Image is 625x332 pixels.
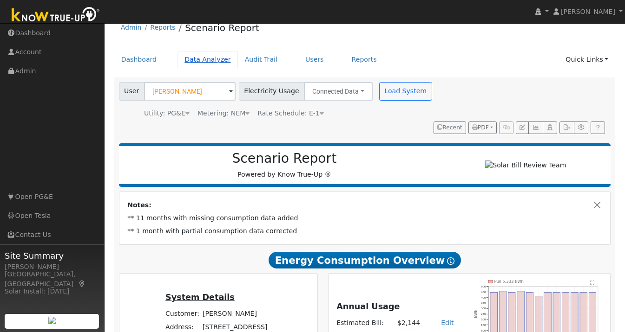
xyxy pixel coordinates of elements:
button: Close [592,200,602,210]
button: Load System [379,82,432,101]
button: Connected Data [304,82,373,101]
div: Solar Install: [DATE] [5,287,99,296]
td: $2,144 [395,316,421,330]
text: 350 [481,301,487,305]
td: ** 11 months with missing consumption data added [126,212,604,225]
a: Users [298,51,331,68]
span: User [119,82,145,101]
td: [PERSON_NAME] [201,307,273,320]
input: Select a User [144,82,236,101]
text: 300 [481,307,487,310]
text: 450 [481,290,487,294]
div: Utility: PG&E [144,109,190,118]
a: Quick Links [559,51,615,68]
button: Export Interval Data [559,121,574,134]
button: Edit User [516,121,529,134]
span: [PERSON_NAME] [561,8,615,15]
text: 250 [481,313,487,316]
a: Audit Trail [238,51,284,68]
div: Metering: NEM [197,109,250,118]
span: Electricity Usage [239,82,304,101]
button: Multi-Series Graph [528,121,543,134]
button: Settings [574,121,588,134]
img: Know True-Up [7,5,105,26]
td: ** 1 month with partial consumption data corrected [126,225,604,238]
button: Recent [434,121,466,134]
div: Powered by Know True-Up ® [124,151,446,179]
h2: Scenario Report [128,151,441,166]
text: 100 [481,329,487,332]
button: Login As [543,121,557,134]
a: Edit [441,319,454,326]
span: Alias: None [257,109,324,117]
text:  [590,281,594,285]
a: Help Link [591,121,605,134]
td: Customer: [164,307,201,320]
div: [PERSON_NAME] [5,262,99,272]
a: Data Analyzer [178,51,238,68]
strong: Notes: [127,201,151,209]
a: Reports [345,51,384,68]
text: 400 [481,296,487,299]
div: [GEOGRAPHIC_DATA], [GEOGRAPHIC_DATA] [5,269,99,289]
text: 150 [481,323,487,326]
a: Scenario Report [185,22,259,33]
text: 200 [481,318,487,321]
span: Energy Consumption Overview [269,252,461,268]
span: Site Summary [5,249,99,262]
a: Reports [150,24,175,31]
u: Annual Usage [336,302,400,311]
a: Admin [121,24,142,31]
text: kWh [474,310,478,318]
u: System Details [165,293,235,302]
a: Map [78,280,86,287]
a: Dashboard [114,51,164,68]
img: Solar Bill Review Team [485,160,566,170]
text: 500 [481,285,487,288]
text: Pull 5,333 kWh [494,280,524,284]
td: Estimated Bill: [335,316,396,330]
span: PDF [472,124,489,131]
i: Show Help [447,257,454,265]
img: retrieve [48,317,56,324]
button: PDF [468,121,497,134]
